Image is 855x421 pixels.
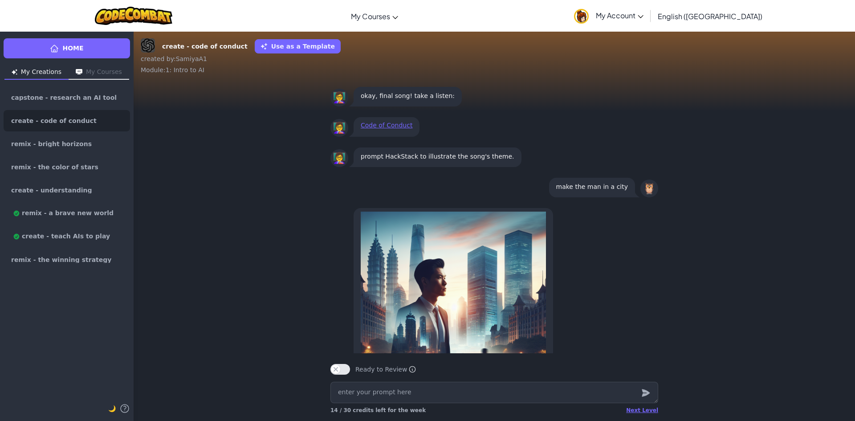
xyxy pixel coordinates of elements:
[4,156,130,178] a: remix - the color of stars
[355,365,416,374] span: Ready to Review
[330,407,426,413] span: 14 / 30 credits left for the week
[4,249,130,270] a: remix - the winning strategy
[162,42,248,51] strong: create - code of conduct
[361,212,546,397] img: generated
[11,257,111,263] span: remix - the winning strategy
[11,187,92,193] span: create - understanding
[95,7,173,25] img: CodeCombat logo
[4,203,130,224] a: remix - a brave new world
[108,403,116,414] button: 🌙
[4,226,130,247] a: create - teach AIs to play
[62,44,83,53] span: Home
[108,405,116,412] span: 🌙
[76,69,82,75] img: Icon
[4,180,130,201] a: create - understanding
[361,90,455,101] p: okay, final song! take a listen:
[351,12,390,21] span: My Courses
[255,39,341,53] button: Use as a Template
[361,151,514,162] p: prompt HackStack to illustrate the song's theme.
[658,12,762,21] span: English ([GEOGRAPHIC_DATA])
[4,133,130,155] a: remix - bright horizons
[11,141,92,147] span: remix - bright horizons
[141,55,207,62] span: created by : SamiyaA1
[653,4,767,28] a: English ([GEOGRAPHIC_DATA])
[11,164,98,170] span: remix - the color of stars
[141,65,848,74] div: Module : 1: Intro to AI
[69,65,129,80] button: My Courses
[330,89,348,106] div: 👩‍🏫
[596,11,643,20] span: My Account
[346,4,403,28] a: My Courses
[12,69,17,75] img: Icon
[11,94,117,101] span: capstone - research an AI tool
[330,119,348,137] div: 👩‍🏫
[4,110,130,131] a: create - code of conduct
[570,2,648,30] a: My Account
[4,38,130,58] a: Home
[556,181,628,192] p: make the man in a city
[11,210,114,217] span: remix - a brave new world
[626,407,658,414] div: Next Level
[4,65,69,80] button: My Creations
[4,87,130,108] a: capstone - research an AI tool
[11,233,110,240] span: create - teach AIs to play
[11,118,97,124] span: create - code of conduct
[141,38,155,53] img: DALL-E 3
[361,122,412,129] a: Code of Conduct
[640,180,658,197] div: 🦉
[574,9,589,24] img: avatar
[330,149,348,167] div: 👩‍🏫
